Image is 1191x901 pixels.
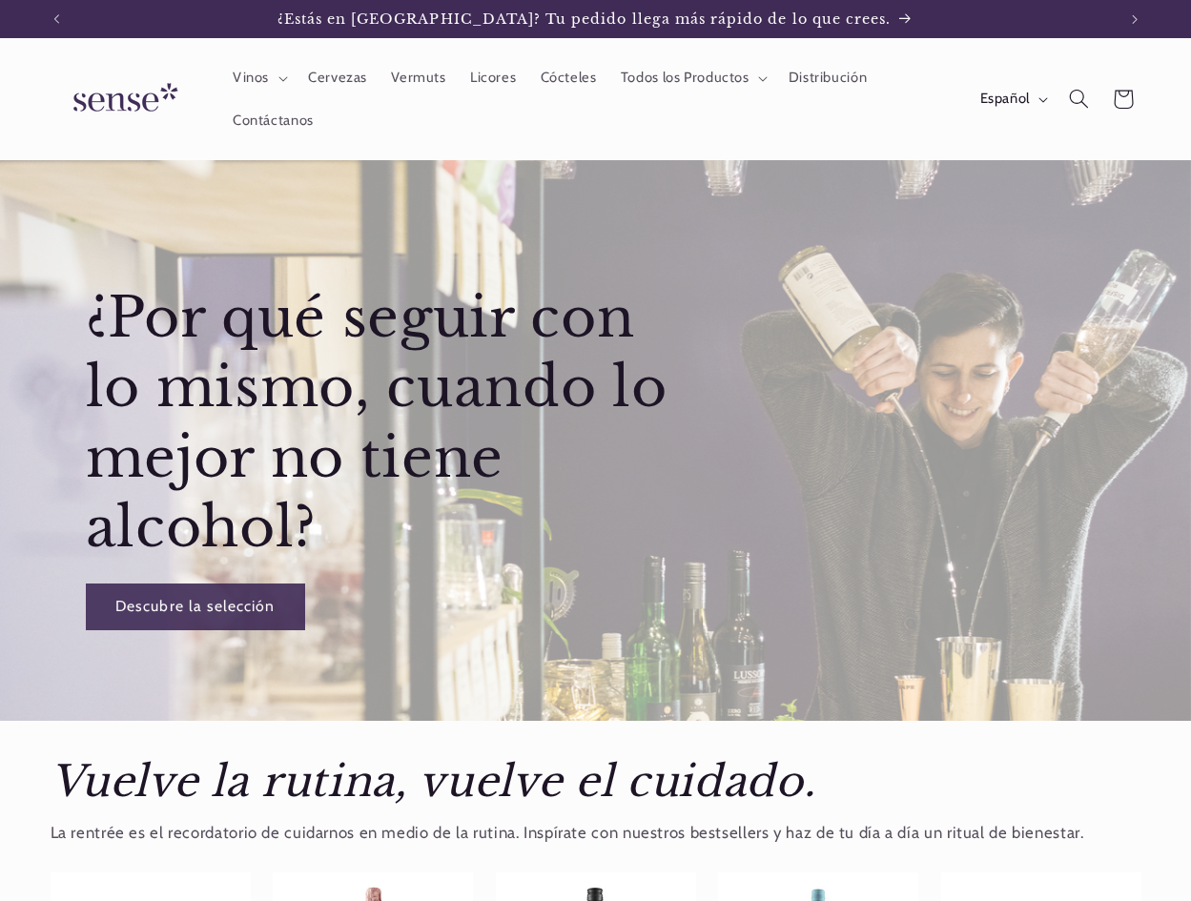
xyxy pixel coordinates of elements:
[391,69,445,87] span: Vermuts
[980,89,1030,110] span: Español
[233,69,269,87] span: Vinos
[85,584,304,630] a: Descubre la selección
[968,80,1057,118] button: Español
[43,65,201,134] a: Sense
[308,69,367,87] span: Cervezas
[51,755,816,808] em: Vuelve la rutina, vuelve el cuidado.
[51,72,194,126] img: Sense
[621,69,750,87] span: Todos los Productos
[789,69,868,87] span: Distribución
[51,819,1141,848] p: La rentrée es el recordatorio de cuidarnos en medio de la rutina. Inspírate con nuestros bestsell...
[296,57,379,99] a: Cervezas
[85,283,696,563] h2: ¿Por qué seguir con lo mismo, cuando lo mejor no tiene alcohol?
[220,99,325,141] a: Contáctanos
[541,69,597,87] span: Cócteles
[233,112,314,130] span: Contáctanos
[220,57,296,99] summary: Vinos
[380,57,459,99] a: Vermuts
[470,69,516,87] span: Licores
[608,57,776,99] summary: Todos los Productos
[277,10,892,28] span: ¿Estás en [GEOGRAPHIC_DATA]? Tu pedido llega más rápido de lo que crees.
[776,57,879,99] a: Distribución
[1057,77,1100,121] summary: Búsqueda
[528,57,608,99] a: Cócteles
[458,57,528,99] a: Licores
